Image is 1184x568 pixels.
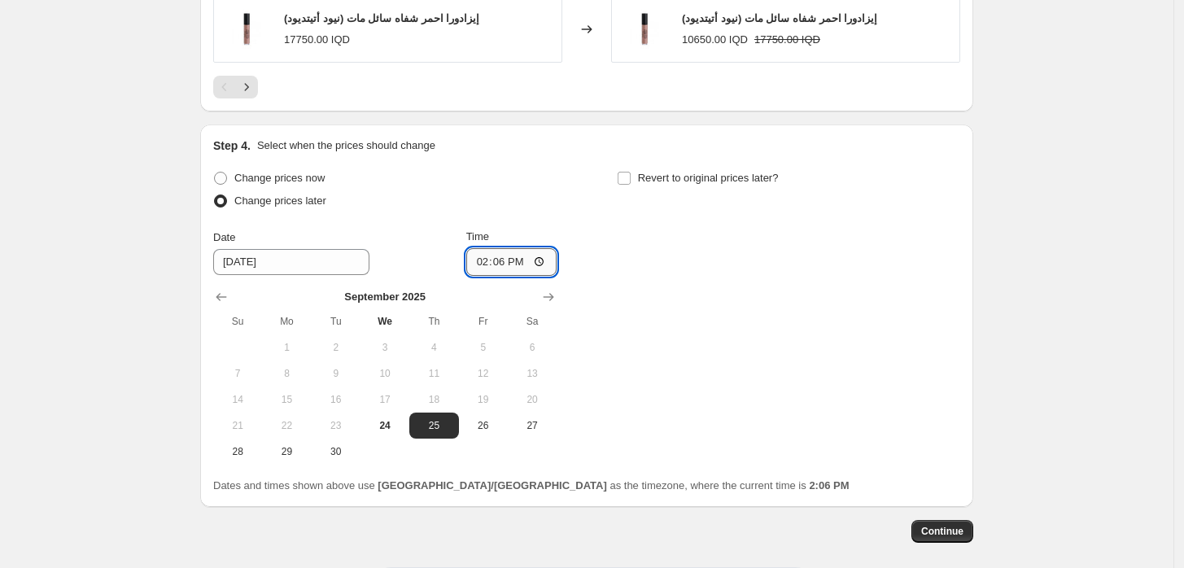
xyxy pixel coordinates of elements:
[508,413,557,439] button: Saturday September 27 2025
[367,315,403,328] span: We
[465,393,501,406] span: 19
[459,334,508,360] button: Friday September 5 2025
[537,286,560,308] button: Show next month, October 2025
[466,248,557,276] input: 12:00
[213,413,262,439] button: Sunday September 21 2025
[514,393,550,406] span: 20
[269,367,304,380] span: 8
[360,308,409,334] th: Wednesday
[318,315,354,328] span: Tu
[262,308,311,334] th: Monday
[367,367,403,380] span: 10
[220,445,256,458] span: 28
[312,439,360,465] button: Tuesday September 30 2025
[465,341,501,354] span: 5
[213,360,262,387] button: Sunday September 7 2025
[269,393,304,406] span: 15
[262,439,311,465] button: Monday September 29 2025
[222,5,271,54] img: Packshots-hala-2022-10-04T133932.882_80x.jpg
[465,367,501,380] span: 12
[638,172,779,184] span: Revert to original prices later?
[220,419,256,432] span: 21
[213,249,369,275] input: 9/24/2025
[262,413,311,439] button: Monday September 22 2025
[409,360,458,387] button: Thursday September 11 2025
[514,419,550,432] span: 27
[220,367,256,380] span: 7
[809,479,849,492] b: 2:06 PM
[466,230,489,242] span: Time
[213,308,262,334] th: Sunday
[514,341,550,354] span: 6
[262,360,311,387] button: Monday September 8 2025
[312,387,360,413] button: Tuesday September 16 2025
[213,76,258,98] nav: Pagination
[508,308,557,334] th: Saturday
[213,439,262,465] button: Sunday September 28 2025
[754,32,820,48] strike: 17750.00 IQD
[416,393,452,406] span: 18
[318,445,354,458] span: 30
[367,419,403,432] span: 24
[360,387,409,413] button: Wednesday September 17 2025
[367,393,403,406] span: 17
[465,419,501,432] span: 26
[210,286,233,308] button: Show previous month, August 2025
[312,308,360,334] th: Tuesday
[269,419,304,432] span: 22
[508,360,557,387] button: Saturday September 13 2025
[465,315,501,328] span: Fr
[416,341,452,354] span: 4
[213,387,262,413] button: Sunday September 14 2025
[416,367,452,380] span: 11
[367,341,403,354] span: 3
[682,12,877,24] span: إيزادورا احمر شفاه سائل مات (نيود أتيتديود)
[234,172,325,184] span: Change prices now
[269,341,304,354] span: 1
[213,479,850,492] span: Dates and times shown above use as the timezone, where the current time is
[257,138,435,154] p: Select when the prices should change
[459,413,508,439] button: Friday September 26 2025
[459,360,508,387] button: Friday September 12 2025
[360,360,409,387] button: Wednesday September 10 2025
[360,334,409,360] button: Wednesday September 3 2025
[318,393,354,406] span: 16
[318,419,354,432] span: 23
[514,367,550,380] span: 13
[378,479,606,492] b: [GEOGRAPHIC_DATA]/[GEOGRAPHIC_DATA]
[213,138,251,154] h2: Step 4.
[514,315,550,328] span: Sa
[262,334,311,360] button: Monday September 1 2025
[921,525,963,538] span: Continue
[409,334,458,360] button: Thursday September 4 2025
[312,413,360,439] button: Tuesday September 23 2025
[284,32,350,48] div: 17750.00 IQD
[284,12,479,24] span: إيزادورا احمر شفاه سائل مات (نيود أتيتديود)
[318,367,354,380] span: 9
[416,419,452,432] span: 25
[220,315,256,328] span: Su
[409,413,458,439] button: Thursday September 25 2025
[318,341,354,354] span: 2
[409,387,458,413] button: Thursday September 18 2025
[911,520,973,543] button: Continue
[262,387,311,413] button: Monday September 15 2025
[269,445,304,458] span: 29
[409,308,458,334] th: Thursday
[620,5,669,54] img: Packshots-hala-2022-10-04T133932.882_80x.jpg
[312,360,360,387] button: Tuesday September 9 2025
[269,315,304,328] span: Mo
[508,334,557,360] button: Saturday September 6 2025
[234,194,326,207] span: Change prices later
[508,387,557,413] button: Saturday September 20 2025
[416,315,452,328] span: Th
[459,308,508,334] th: Friday
[459,387,508,413] button: Friday September 19 2025
[682,32,748,48] div: 10650.00 IQD
[213,231,235,243] span: Date
[220,393,256,406] span: 14
[360,413,409,439] button: Today Wednesday September 24 2025
[312,334,360,360] button: Tuesday September 2 2025
[235,76,258,98] button: Next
